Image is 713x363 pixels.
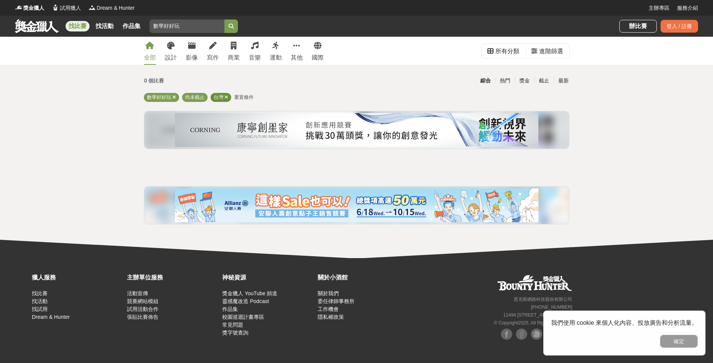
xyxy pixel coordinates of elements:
a: 活動宣傳 [127,290,148,296]
img: Logo [52,4,59,11]
a: Logo獎金獵人 [15,4,44,12]
a: LogoDream & Hunter [88,4,135,12]
div: 商業 [228,53,240,62]
span: 獎金獵人 [23,4,44,12]
a: 作品集 [120,21,143,31]
a: 校園巡迴計畫專區 [222,314,264,320]
img: Logo [15,4,22,11]
a: 服務介紹 [677,4,698,12]
a: 全部 [144,37,156,65]
a: 工作機會 [318,306,339,312]
span: 數學好好玩 [147,94,171,100]
span: 重置條件 [234,94,254,100]
div: 神秘資源 [222,273,314,282]
small: 11494 [STREET_ADDRESS] 3 樓 [503,312,572,318]
span: 試用獵人 [60,4,81,12]
div: 所有分類 [495,44,519,59]
div: 設計 [165,53,177,62]
a: 競賽網站模組 [127,298,158,304]
div: 截止 [534,74,554,87]
a: 靈感魔改造 Podcast [222,298,269,304]
a: 商業 [228,37,240,65]
img: cf4fb443-4ad2-4338-9fa3-b46b0bf5d316.png [175,188,538,222]
a: 國際 [312,37,324,65]
a: 獎金獵人 YouTube 頻道 [222,290,277,296]
a: 主辦專區 [649,4,670,12]
a: 委任律師事務所 [318,298,354,304]
a: Dream & Hunter [32,314,70,320]
a: 常見問題 [222,322,243,328]
span: 尚未截止 [185,94,205,100]
a: 找試用 [32,306,48,312]
img: 450e0687-a965-40c0-abf0-84084e733638.png [175,113,538,147]
a: 隱私權政策 [318,314,344,320]
img: Facebook [516,329,527,340]
div: 其他 [291,53,303,62]
a: 寫作 [207,37,219,65]
a: 運動 [270,37,282,65]
a: 找活動 [32,298,48,304]
a: 獎字號查詢 [222,330,248,336]
div: 國際 [312,53,324,62]
img: Plurk [531,329,542,340]
span: 我們使用 cookie 來個人化內容、投放廣告和分析流量。 [551,320,698,326]
div: 0 個比賽 [144,74,285,87]
div: 最新 [554,74,573,87]
a: 試用活動合作 [127,306,158,312]
div: 熱門 [495,74,515,87]
div: 關於小酒館 [318,273,409,282]
a: 設計 [165,37,177,65]
img: Logo [88,4,96,11]
div: 運動 [270,53,282,62]
a: 張貼比賽佈告 [127,314,158,320]
a: 辦比賽 [619,20,657,33]
a: Logo試用獵人 [52,4,81,12]
a: 找比賽 [66,21,90,31]
a: 作品集 [222,306,238,312]
a: 其他 [291,37,303,65]
input: 全球自行車設計比賽 [149,19,224,33]
button: 確定 [660,335,698,348]
a: 音樂 [249,37,261,65]
a: 找活動 [93,21,117,31]
a: 影像 [186,37,198,65]
div: 音樂 [249,53,261,62]
div: 主辦單位服務 [127,273,218,282]
a: 關於我們 [318,290,339,296]
span: Dream & Hunter [97,4,135,12]
div: 全部 [144,53,156,62]
span: 台灣 [214,94,223,100]
small: © Copyright 2025 . All Rights Reserved. [494,320,572,326]
div: 綜合 [476,74,495,87]
div: 獵人服務 [32,273,123,282]
div: 登入 / 註冊 [661,20,698,33]
div: 獎金 [515,74,534,87]
a: 找比賽 [32,290,48,296]
div: 影像 [186,53,198,62]
div: 進階篩選 [539,44,563,59]
div: 寫作 [207,53,219,62]
img: Facebook [501,329,512,340]
small: [PHONE_NUMBER] [531,305,572,310]
small: 恩克斯網路科技股份有限公司 [514,297,572,302]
